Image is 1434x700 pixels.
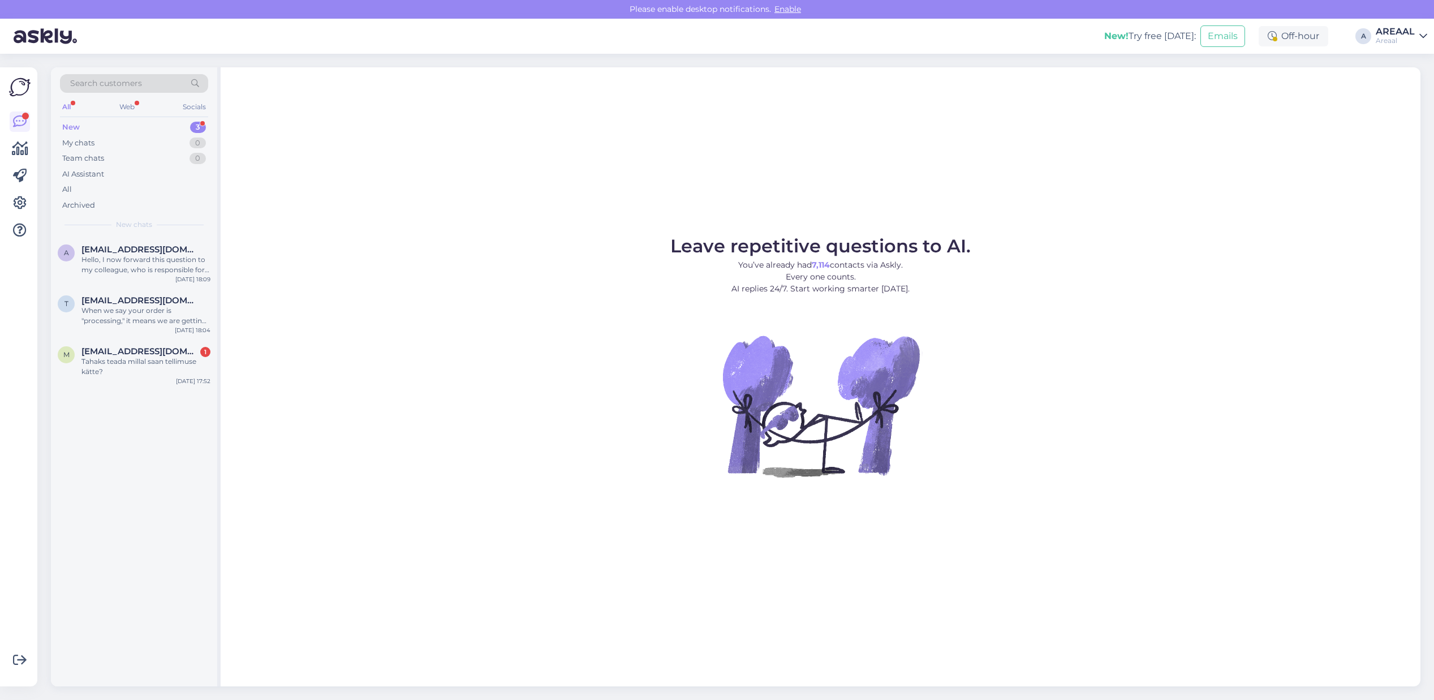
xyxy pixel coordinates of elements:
[1376,27,1415,36] div: AREAAL
[812,260,830,270] b: 7,114
[670,235,971,257] span: Leave repetitive questions to AI.
[81,295,199,306] span: tallinn75@gmail.com
[81,244,199,255] span: aulikilk@gmail.com
[719,304,923,508] img: No Chat active
[62,138,94,149] div: My chats
[180,100,208,114] div: Socials
[62,153,104,164] div: Team chats
[62,122,80,133] div: New
[190,122,206,133] div: 3
[81,357,210,377] div: Tahaks teada millal saan tellimuse kätte?
[64,248,69,257] span: a
[116,220,152,230] span: New chats
[1376,27,1427,45] a: AREAALAreaal
[771,4,804,14] span: Enable
[1355,28,1371,44] div: A
[117,100,137,114] div: Web
[70,78,142,89] span: Search customers
[81,255,210,275] div: Hello, I now forward this question to my colleague, who is responsible for this. The reply will b...
[62,200,95,211] div: Archived
[63,350,70,359] span: M
[1104,31,1129,41] b: New!
[62,169,104,180] div: AI Assistant
[190,138,206,149] div: 0
[81,346,199,357] span: Minipicto9@gmail.com
[1104,29,1196,43] div: Try free [DATE]:
[190,153,206,164] div: 0
[9,76,31,98] img: Askly Logo
[81,306,210,326] div: When we say your order is "processing," it means we are getting it ready to send to you. This inc...
[175,275,210,284] div: [DATE] 18:09
[1259,26,1328,46] div: Off-hour
[64,299,68,308] span: t
[1200,25,1245,47] button: Emails
[62,184,72,195] div: All
[1376,36,1415,45] div: Areaal
[175,326,210,334] div: [DATE] 18:04
[200,347,210,357] div: 1
[176,377,210,385] div: [DATE] 17:52
[670,259,971,295] p: You’ve already had contacts via Askly. Every one counts. AI replies 24/7. Start working smarter [...
[60,100,73,114] div: All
